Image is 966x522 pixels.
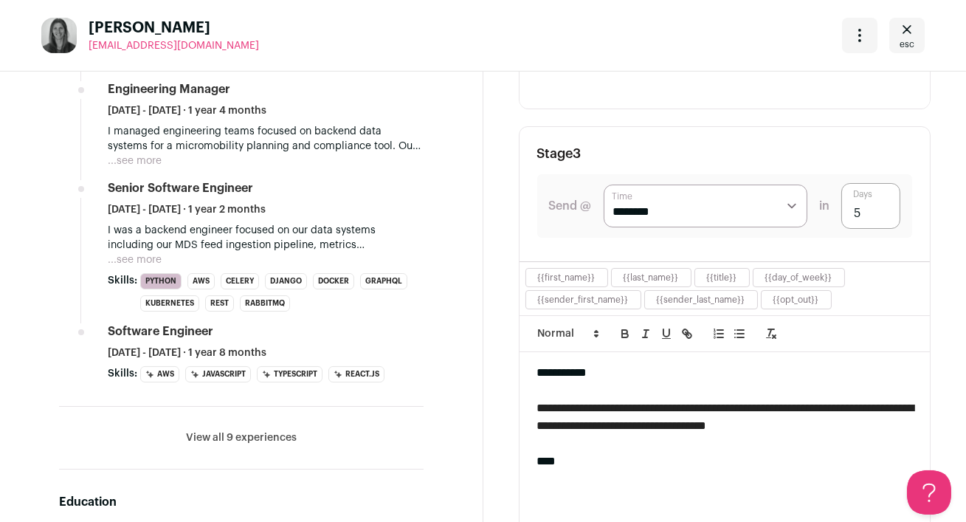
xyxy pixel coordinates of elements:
p: I managed engineering teams focused on backend data systems for a micromobility planning and comp... [108,124,424,154]
div: Engineering Manager [108,81,230,97]
input: Days [841,183,900,229]
a: [EMAIL_ADDRESS][DOMAIN_NAME] [89,38,259,53]
img: 59d13e82202d8efe6a0950957903e1cc04b55f26f646a421f8b09ef293e9961a [41,18,77,53]
button: Open dropdown [842,18,877,53]
button: {{sender_first_name}} [538,294,629,306]
button: {{last_name}} [624,272,679,284]
li: RabbitMQ [240,295,290,312]
h2: Education [59,493,424,511]
h3: Stage [537,145,582,162]
iframe: Help Scout Beacon - Open [907,470,951,515]
span: [DATE] - [DATE] · 1 year 2 months [108,202,266,217]
div: Software Engineer [108,323,213,340]
span: [PERSON_NAME] [89,18,259,38]
span: [DATE] - [DATE] · 1 year 4 months [108,103,266,118]
li: AWS [140,366,179,382]
li: Django [265,273,307,289]
span: 3 [573,147,582,160]
li: TypeScript [257,366,322,382]
span: [EMAIL_ADDRESS][DOMAIN_NAME] [89,41,259,51]
button: ...see more [108,154,162,168]
div: Senior Software Engineer [108,180,253,196]
button: {{opt_out}} [773,294,819,306]
li: AWS [187,273,215,289]
button: {{first_name}} [538,272,596,284]
label: Send @ [549,197,592,215]
span: Skills: [108,366,137,381]
a: Close [889,18,925,53]
button: View all 9 experiences [186,430,297,445]
li: Kubernetes [140,295,199,312]
li: GraphQL [360,273,407,289]
li: REST [205,295,234,312]
span: Skills: [108,273,137,288]
p: I was a backend engineer focused on our data systems including our MDS feed ingestion pipeline, m... [108,223,424,253]
li: JavaScript [185,366,251,382]
li: Celery [221,273,259,289]
button: {{title}} [707,272,737,284]
button: {{sender_last_name}} [657,294,745,306]
button: ...see more [108,253,162,267]
li: React.js [328,366,384,382]
span: in [819,197,829,215]
li: Docker [313,273,354,289]
span: esc [900,38,914,50]
li: Python [140,273,182,289]
span: [DATE] - [DATE] · 1 year 8 months [108,346,266,360]
button: {{day_of_week}} [765,272,832,284]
